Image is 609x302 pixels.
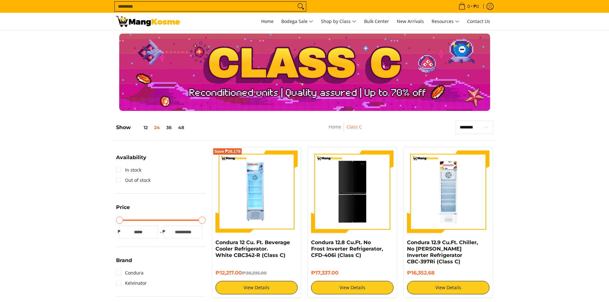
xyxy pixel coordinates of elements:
[278,13,316,30] a: Bodega Sale
[116,155,146,160] span: Availability
[318,13,360,30] a: Shop by Class
[407,151,489,233] img: Condura 12.9 Cu.Ft. Chiller, No Forst Inverter Refrigerator CBC-397Ri (Class C)
[186,13,493,30] nav: Main Menu
[131,125,151,130] button: 12
[116,155,146,165] summary: Open
[432,18,459,26] span: Resources
[281,18,313,26] span: Bodega Sale
[116,205,130,215] summary: Open
[175,125,187,130] button: 48
[116,124,187,131] h5: Show
[116,16,180,27] img: Class C Home &amp; Business Appliances: Up to 70% Off l Mang Kosme | Page 2
[397,18,424,24] span: New Arrivals
[215,151,298,233] img: Condura 12 Cu. Ft. Beverage Cooler Refrigerator. White CBC342-R (Class C)
[289,123,401,137] nav: Breadcrumbs
[116,258,132,268] summary: Open
[311,151,394,233] img: Condura 12.8 Cu.Ft. No Frost Inverter Refrigerator, CFD-406i (Class C)
[116,278,147,288] a: Kelvinator
[428,13,463,30] a: Resources
[116,258,132,263] span: Brand
[457,3,481,10] span: •
[258,13,277,30] a: Home
[407,239,478,265] a: Condura 12.9 Cu.Ft. Chiller, No [PERSON_NAME] Inverter Refrigerator CBC-397Ri (Class C)
[151,125,163,130] button: 24
[311,239,383,258] a: Condura 12.8 Cu.Ft. No Frost Inverter Refrigerator, CFD-406i (Class C)
[116,205,130,210] span: Price
[311,270,394,276] h6: ₱17,337.00
[116,268,144,278] a: Condura
[464,13,493,30] a: Contact Us
[472,4,480,9] span: ₱0
[215,270,298,276] h6: ₱12,217.00
[347,124,362,130] a: Class C
[394,13,427,30] a: New Arrivals
[364,18,389,24] span: Bulk Center
[466,4,471,9] span: 0
[215,239,290,258] a: Condura 12 Cu. Ft. Beverage Cooler Refrigerator. White CBC342-R (Class C)
[116,228,122,235] span: ₱
[407,270,489,276] h6: ₱16,352.68
[467,18,490,24] span: Contact Us
[215,281,298,294] a: View Details
[407,281,489,294] a: View Details
[242,270,267,275] del: ₱38,395.00
[329,124,341,130] a: Home
[161,228,167,235] span: ₱
[116,165,141,175] a: In stock
[296,2,306,11] button: Search
[361,13,392,30] a: Bulk Center
[321,18,356,26] span: Shop by Class
[311,281,394,294] a: View Details
[215,150,241,153] span: Save ₱26,178
[261,18,274,24] span: Home
[116,175,151,185] a: Out of stock
[163,125,175,130] button: 36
